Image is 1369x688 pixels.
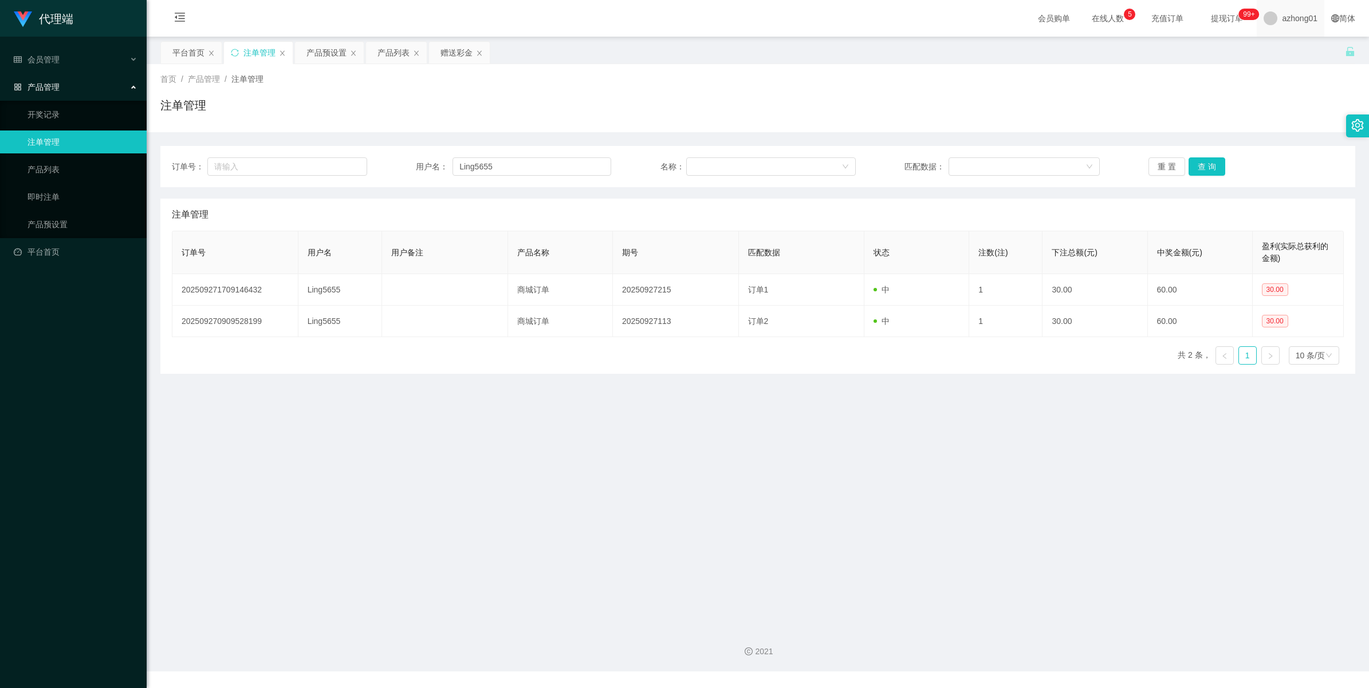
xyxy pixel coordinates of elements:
span: 用户备注 [391,248,423,257]
td: 1 [969,274,1043,306]
input: 请输入 [207,157,367,176]
i: 图标: unlock [1345,46,1355,57]
i: 图标: menu-fold [160,1,199,37]
span: 中 [874,285,890,294]
li: 上一页 [1215,346,1234,365]
i: 图标: down [1325,352,1332,360]
span: 名称： [660,161,687,173]
span: 注单管理 [172,208,209,222]
span: 用户名： [416,161,453,173]
span: 30.00 [1262,283,1288,296]
span: 订单号 [182,248,206,257]
span: 首页 [160,74,176,84]
span: 注单管理 [231,74,263,84]
h1: 代理端 [39,1,73,37]
li: 1 [1238,346,1257,365]
span: 期号 [622,248,638,257]
td: Ling5655 [298,306,382,337]
div: 产品列表 [377,42,410,64]
i: 图标: down [1086,163,1093,171]
sup: 5 [1124,9,1135,20]
td: 202509271709146432 [172,274,298,306]
a: 即时注单 [27,185,137,208]
sup: 1207 [1238,9,1259,20]
td: 商城订单 [508,306,613,337]
div: 10 条/页 [1296,347,1325,364]
span: 充值订单 [1146,14,1189,22]
span: / [225,74,227,84]
td: 30.00 [1043,306,1147,337]
i: 图标: table [14,56,22,64]
span: 产品管理 [188,74,220,84]
td: 20250927113 [613,306,739,337]
a: 产品预设置 [27,213,137,236]
i: 图标: sync [231,49,239,57]
span: 下注总额(元) [1052,248,1097,257]
i: 图标: close [350,50,357,57]
span: 产品名称 [517,248,549,257]
span: 用户名 [308,248,332,257]
span: 在线人数 [1086,14,1130,22]
div: 2021 [156,646,1360,658]
i: 图标: left [1221,353,1228,359]
a: 代理端 [14,14,73,23]
span: 匹配数据 [748,248,780,257]
td: 30.00 [1043,274,1147,306]
td: 1 [969,306,1043,337]
span: 30.00 [1262,315,1288,327]
h1: 注单管理 [160,97,206,114]
li: 下一页 [1261,346,1280,365]
a: 图标: dashboard平台首页 [14,240,137,263]
span: 中 [874,317,890,326]
span: 订单1 [748,285,769,294]
i: 图标: setting [1351,119,1364,132]
i: 图标: close [279,50,286,57]
button: 重 置 [1148,157,1185,176]
td: 202509270909528199 [172,306,298,337]
i: 图标: right [1267,353,1274,359]
i: 图标: global [1331,14,1339,22]
a: 产品列表 [27,158,137,181]
span: 产品管理 [14,82,60,92]
td: 20250927215 [613,274,739,306]
td: 60.00 [1148,274,1253,306]
td: Ling5655 [298,274,382,306]
i: 图标: down [842,163,849,171]
li: 共 2 条， [1178,346,1211,365]
span: 匹配数据： [904,161,949,173]
span: 提现订单 [1205,14,1249,22]
span: 中奖金额(元) [1157,248,1202,257]
p: 5 [1128,9,1132,20]
span: 注数(注) [978,248,1008,257]
div: 注单管理 [243,42,276,64]
i: 图标: copyright [745,647,753,655]
img: logo.9652507e.png [14,11,32,27]
a: 1 [1239,347,1256,364]
i: 图标: appstore-o [14,83,22,91]
a: 开奖记录 [27,103,137,126]
span: 状态 [874,248,890,257]
div: 平台首页 [172,42,204,64]
button: 查 询 [1189,157,1225,176]
a: 注单管理 [27,131,137,153]
div: 赠送彩金 [440,42,473,64]
span: 会员管理 [14,55,60,64]
td: 60.00 [1148,306,1253,337]
i: 图标: close [476,50,483,57]
i: 图标: close [208,50,215,57]
td: 商城订单 [508,274,613,306]
span: 订单2 [748,317,769,326]
span: 盈利(实际总获利的金额) [1262,242,1329,263]
div: 产品预设置 [306,42,347,64]
span: 订单号： [172,161,207,173]
span: / [181,74,183,84]
i: 图标: close [413,50,420,57]
input: 请输入 [453,157,611,176]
